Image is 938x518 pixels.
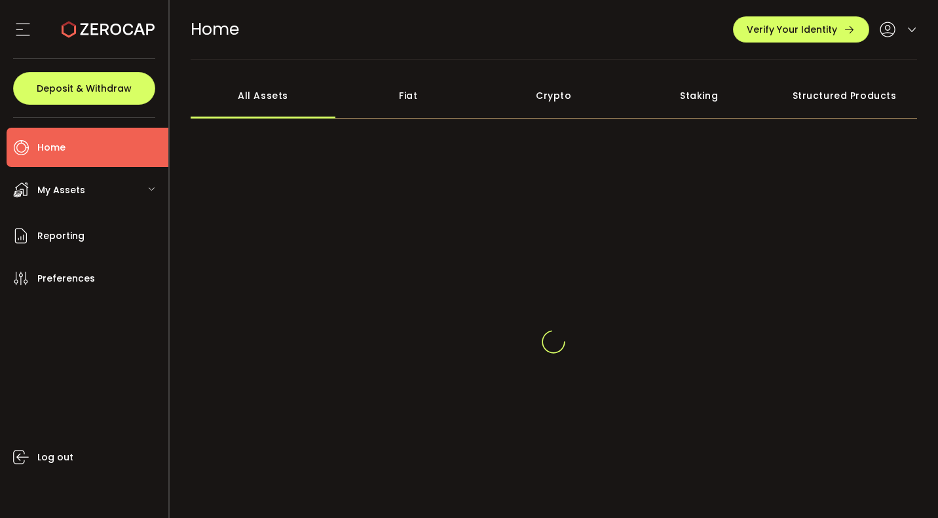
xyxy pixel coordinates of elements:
[481,73,626,119] div: Crypto
[37,269,95,288] span: Preferences
[733,16,869,43] button: Verify Your Identity
[37,84,132,93] span: Deposit & Withdraw
[37,138,66,157] span: Home
[37,181,85,200] span: My Assets
[37,448,73,467] span: Log out
[37,227,84,246] span: Reporting
[335,73,481,119] div: Fiat
[191,18,239,41] span: Home
[747,25,837,34] span: Verify Your Identity
[626,73,772,119] div: Staking
[772,73,917,119] div: Structured Products
[191,73,336,119] div: All Assets
[13,72,155,105] button: Deposit & Withdraw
